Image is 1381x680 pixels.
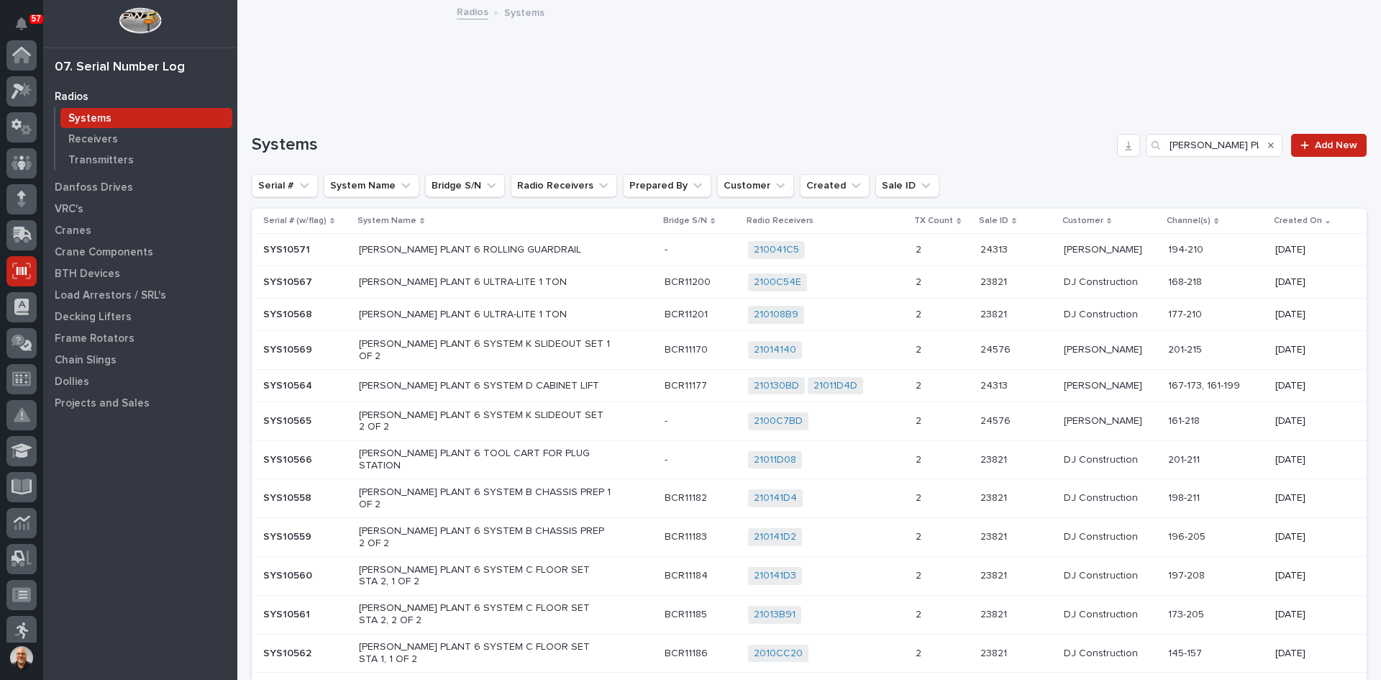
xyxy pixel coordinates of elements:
[980,377,1011,392] p: 24313
[252,331,1367,370] tr: SYS10569SYS10569 [PERSON_NAME] PLANT 6 SYSTEM K SLIDEOUT SET 1 OF 2BCR11170BCR11170 21014140 22 2...
[263,451,315,466] p: SYS10566
[359,641,611,666] p: [PERSON_NAME] PLANT 6 SYSTEM C FLOOR SET STA 1, 1 OF 2
[263,645,314,660] p: SYS10562
[252,479,1367,518] tr: SYS10558SYS10558 [PERSON_NAME] PLANT 6 SYSTEM B CHASSIS PREP 1 OF 2BCR11182BCR11182 210141D4 22 2...
[55,311,132,324] p: Decking Lifters
[1275,276,1344,289] p: [DATE]
[1167,213,1211,229] p: Channel(s)
[55,108,237,128] a: Systems
[359,276,611,289] p: [PERSON_NAME] PLANT 6 ULTRA-LITE 1 TON
[980,341,1013,356] p: 24576
[717,174,794,197] button: Customer
[1146,134,1282,157] input: Search
[980,273,1010,289] p: 23821
[1064,276,1157,289] p: DJ Construction
[1168,244,1264,256] p: 194-210
[665,567,711,582] p: BCR11184
[665,645,711,660] p: BCR11186
[1275,570,1344,582] p: [DATE]
[665,306,711,321] p: BCR11201
[68,133,118,146] p: Receivers
[504,4,544,19] p: Systems
[359,244,611,256] p: [PERSON_NAME] PLANT 6 ROLLING GUARDRAIL
[252,634,1367,673] tr: SYS10562SYS10562 [PERSON_NAME] PLANT 6 SYSTEM C FLOOR SET STA 1, 1 OF 2BCR11186BCR11186 2010CC20 ...
[1274,213,1322,229] p: Created On
[916,341,924,356] p: 2
[252,402,1367,440] tr: SYS10565SYS10565 [PERSON_NAME] PLANT 6 SYSTEM K SLIDEOUT SET 2 OF 2-- 2100C7BD 22 2457624576 [PER...
[1275,380,1344,392] p: [DATE]
[425,174,505,197] button: Bridge S/N
[1064,609,1157,621] p: DJ Construction
[916,412,924,427] p: 2
[359,564,611,589] p: [PERSON_NAME] PLANT 6 SYSTEM C FLOOR SET STA 2, 1 OF 2
[1064,380,1157,392] p: [PERSON_NAME]
[747,213,813,229] p: Radio Receivers
[43,198,237,219] a: VRC's
[55,268,120,281] p: BTH Devices
[55,181,133,194] p: Danfoss Drives
[263,567,315,582] p: SYS10560
[665,377,710,392] p: BCR11177
[665,489,710,504] p: BCR11182
[359,309,611,321] p: [PERSON_NAME] PLANT 6 ULTRA-LITE 1 TON
[916,377,924,392] p: 2
[1168,531,1264,543] p: 196-205
[980,528,1010,543] p: 23821
[1315,140,1357,150] span: Add New
[1168,570,1264,582] p: 197-208
[1064,344,1157,356] p: [PERSON_NAME]
[1275,492,1344,504] p: [DATE]
[1275,648,1344,660] p: [DATE]
[263,306,315,321] p: SYS10568
[980,645,1010,660] p: 23821
[252,440,1367,479] tr: SYS10566SYS10566 [PERSON_NAME] PLANT 6 TOOL CART FOR PLUG STATION-- 21011D08 22 2382123821 DJ Con...
[916,567,924,582] p: 2
[252,557,1367,596] tr: SYS10560SYS10560 [PERSON_NAME] PLANT 6 SYSTEM C FLOOR SET STA 2, 1 OF 2BCR11184BCR11184 210141D3 ...
[263,241,313,256] p: SYS10571
[55,376,89,389] p: Dollies
[754,648,803,660] a: 2010CC20
[916,273,924,289] p: 2
[1064,648,1157,660] p: DJ Construction
[916,241,924,256] p: 2
[1275,609,1344,621] p: [DATE]
[55,289,166,302] p: Load Arrestors / SRL's
[55,91,88,104] p: Radios
[754,344,796,356] a: 21014140
[252,135,1111,155] h1: Systems
[359,338,611,363] p: [PERSON_NAME] PLANT 6 SYSTEM K SLIDEOUT SET 1 OF 2
[1064,492,1157,504] p: DJ Construction
[252,299,1367,331] tr: SYS10568SYS10568 [PERSON_NAME] PLANT 6 ULTRA-LITE 1 TONBCR11201BCR11201 210108B9 22 2382123821 DJ...
[1275,454,1344,466] p: [DATE]
[55,129,237,149] a: Receivers
[916,451,924,466] p: 2
[1168,309,1264,321] p: 177-210
[875,174,939,197] button: Sale ID
[980,606,1010,621] p: 23821
[68,154,134,167] p: Transmitters
[43,219,237,241] a: Cranes
[263,412,314,427] p: SYS10565
[914,213,953,229] p: TX Count
[1168,276,1264,289] p: 168-218
[800,174,870,197] button: Created
[359,380,611,392] p: [PERSON_NAME] PLANT 6 SYSTEM D CABINET LIFT
[980,306,1010,321] p: 23821
[665,606,710,621] p: BCR11185
[43,176,237,198] a: Danfoss Drives
[1064,244,1157,256] p: [PERSON_NAME]
[263,606,313,621] p: SYS10561
[754,531,796,543] a: 210141D2
[43,241,237,263] a: Crane Components
[1168,492,1264,504] p: 198-211
[754,309,798,321] a: 210108B9
[665,273,714,289] p: BCR11200
[43,392,237,414] a: Projects and Sales
[263,528,314,543] p: SYS10559
[754,454,796,466] a: 21011D08
[665,241,670,256] p: -
[665,412,670,427] p: -
[916,489,924,504] p: 2
[754,492,797,504] a: 210141D4
[55,60,185,76] div: 07. Serial Number Log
